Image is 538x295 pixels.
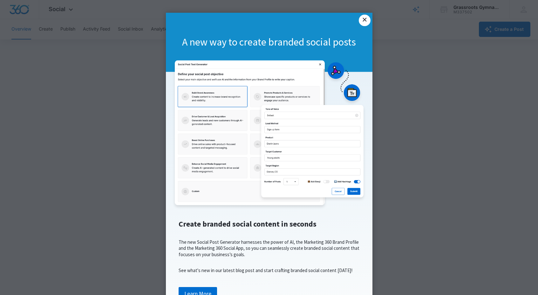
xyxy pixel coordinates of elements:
a: Close modal [359,15,370,26]
span: The new Social Post Generator harnesses the power of AI, the Marketing 360 Brand Profile and the ... [179,239,359,257]
span: See what's new in our latest blog post and start crafting branded social content [DATE]! [179,267,352,273]
h1: A new way to create branded social posts [166,36,372,49]
span: Create branded social content in seconds [179,219,317,229]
